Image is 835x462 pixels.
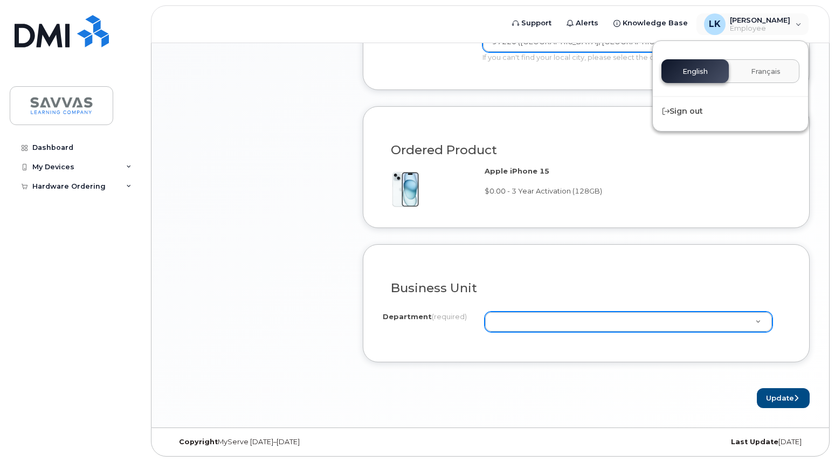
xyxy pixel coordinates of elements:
span: Employee [730,24,790,33]
span: LK [709,18,721,31]
a: Alerts [559,12,606,34]
span: Alerts [576,18,598,29]
strong: Apple iPhone 15 [485,167,549,175]
strong: Copyright [179,438,218,446]
h3: Ordered Product [391,143,782,157]
label: Department [383,312,467,322]
iframe: Messenger Launcher [788,415,827,454]
div: Laura Krebs [696,13,809,35]
span: [PERSON_NAME] [730,16,790,24]
a: Knowledge Base [606,12,695,34]
h3: Business Unit [391,281,782,295]
span: $0.00 - 3 Year Activation (128GB) [485,187,602,195]
div: [DATE] [597,438,810,446]
span: (required) [432,312,467,321]
div: If you can't find your local city, please select the closest major city [482,52,772,63]
strong: Last Update [731,438,778,446]
span: Support [521,18,551,29]
a: Support [505,12,559,34]
button: Update [757,388,810,408]
div: MyServe [DATE]–[DATE] [171,438,384,446]
span: Français [751,67,781,76]
span: Knowledge Base [623,18,688,29]
img: iPhone_15.png [383,171,420,208]
div: Sign out [653,101,808,121]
